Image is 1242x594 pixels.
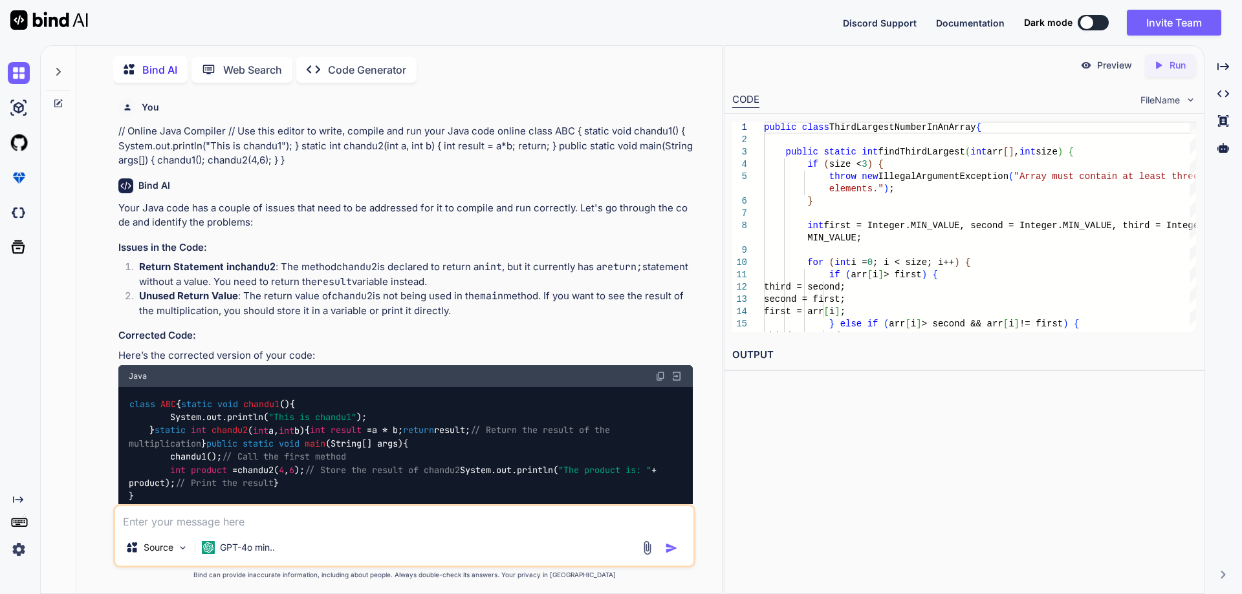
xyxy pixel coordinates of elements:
h3: Corrected Code: [118,328,693,343]
span: } [829,319,834,329]
span: [ [867,270,872,280]
span: ) [921,270,926,280]
span: first = arr [764,306,823,317]
span: class [129,398,155,410]
span: result [331,425,362,436]
span: (String[] args) [325,438,403,449]
span: static [181,398,212,410]
img: chevron down [1185,94,1196,105]
img: darkCloudIdeIcon [8,202,30,224]
span: static [823,147,856,157]
span: 6 [289,464,294,476]
span: int [1019,147,1036,157]
code: result [317,275,352,288]
span: ( [823,159,829,169]
span: int [310,425,325,436]
span: { [1074,319,1079,329]
span: ] [878,270,883,280]
span: = [367,425,372,436]
span: arr [889,319,905,329]
span: ( [965,147,970,157]
div: 13 [732,293,747,306]
code: int [485,260,502,273]
div: 11 [732,269,747,281]
img: chat [8,62,30,84]
img: copy [655,371,666,381]
span: // Print the result [175,477,274,489]
img: Bind AI [10,10,88,30]
li: : The method is declared to return an , but it currently has a statement without a value. You nee... [129,260,693,289]
span: void [217,398,238,410]
span: { [878,159,883,169]
div: 16 [732,330,747,343]
span: public [206,438,237,449]
span: ( a, b) [248,425,305,436]
span: Dark mode [1024,16,1073,29]
span: int [279,425,294,436]
span: // Call the first method [222,451,346,463]
div: 1 [732,122,747,134]
span: "Array must contain at least three [1014,171,1199,182]
p: Bind AI [142,62,177,78]
span: ( [1008,171,1014,182]
span: 4 [279,464,284,476]
img: attachment [640,540,655,555]
span: // Store the result of chandu2 [305,464,460,476]
span: [ [905,319,910,329]
span: else [840,319,862,329]
h6: Bind AI [138,179,170,192]
code: chandu2 [235,260,276,273]
img: GPT-4o mini [202,541,215,554]
p: Bind can provide inaccurate information, including about people. Always double-check its answers.... [113,570,695,580]
span: i [873,270,878,280]
span: = [232,464,237,476]
img: githubLight [8,132,30,154]
span: int [862,147,878,157]
div: 5 [732,171,747,183]
code: main [480,290,503,302]
span: ] [916,319,921,329]
button: Discord Support [843,16,917,30]
span: ] [1014,319,1019,329]
code: return; [602,260,642,273]
span: MIN_VALUE; [807,233,862,243]
span: findThirdLargest [878,147,964,157]
p: // Online Java Compiler // Use this editor to write, compile and run your Java code online class ... [118,124,693,168]
span: throw [829,171,856,182]
div: 4 [732,158,747,171]
span: ] [834,306,840,317]
div: 15 [732,318,747,330]
h3: Issues in the Code: [118,240,693,255]
h2: OUTPUT [724,340,1204,370]
span: static [155,425,186,436]
div: 12 [732,281,747,293]
span: ( [829,257,834,268]
code: { { System.out.println( ); } { a * b; result; } { chandu1(); chandu2( , ); System.out.println( + ... [129,398,662,503]
span: > second && arr [921,319,1003,329]
span: Discord Support [843,17,917,28]
span: Documentation [936,17,1005,28]
span: elements." [829,184,883,194]
img: ai-studio [8,97,30,119]
span: "The product is: " [558,464,651,476]
div: 6 [732,195,747,207]
span: FileName [1140,94,1180,107]
span: i [1008,319,1014,329]
span: int [253,425,268,436]
div: 9 [732,244,747,257]
span: chandu1 [243,398,279,410]
img: preview [1080,59,1092,71]
img: icon [665,542,678,555]
span: { [932,270,937,280]
span: } [807,196,812,206]
span: class [801,122,829,133]
span: void [279,438,300,449]
p: Your Java code has a couple of issues that need to be addressed for it to compile and run correct... [118,201,693,230]
p: Code Generator [328,62,406,78]
span: third = second; [764,331,845,341]
code: chandu2 [332,290,373,302]
span: , [1014,147,1019,157]
span: int [834,257,851,268]
span: ) [883,184,888,194]
span: int [191,425,206,436]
